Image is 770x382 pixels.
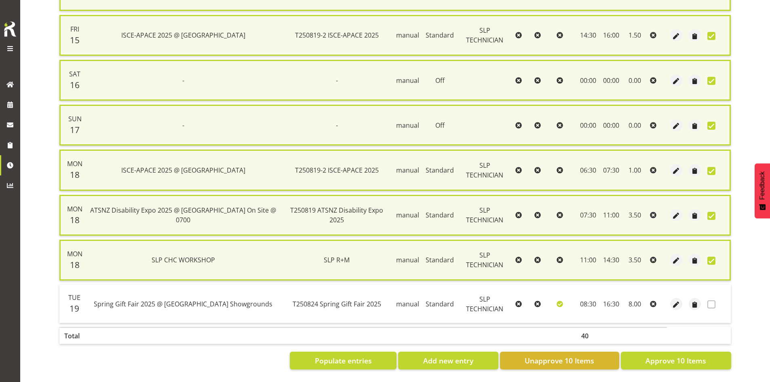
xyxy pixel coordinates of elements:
[622,105,647,146] td: 0.00
[290,206,383,224] span: T250819 ATSNZ Disability Expo 2025
[182,121,184,130] span: -
[600,240,622,281] td: 14:30
[68,114,82,123] span: Sun
[324,255,350,264] span: SLP R+M
[70,34,80,46] span: 15
[70,214,80,226] span: 18
[422,105,457,146] td: Off
[70,259,80,270] span: 18
[576,15,600,56] td: 14:30
[466,295,503,313] span: SLP TECHNICIAN
[622,285,647,323] td: 8.00
[622,150,647,190] td: 1.00
[398,352,498,369] button: Add new entry
[336,76,338,85] span: -
[295,31,379,40] span: T250819-2 ISCE-APACE 2025
[67,159,82,168] span: Mon
[576,105,600,146] td: 00:00
[70,79,80,91] span: 16
[621,352,731,369] button: Approve 10 Items
[70,124,80,135] span: 17
[422,15,457,56] td: Standard
[525,355,594,366] span: Unapprove 10 Items
[70,303,79,314] span: 19
[622,60,647,101] td: 0.00
[121,166,245,175] span: ISCE-APACE 2025 @ [GEOGRAPHIC_DATA]
[422,60,457,101] td: Off
[396,166,419,175] span: manual
[70,25,79,34] span: Fri
[69,70,80,78] span: Sat
[576,195,600,236] td: 07:30
[576,240,600,281] td: 11:00
[315,355,372,366] span: Populate entries
[396,31,419,40] span: manual
[600,15,622,56] td: 16:00
[622,15,647,56] td: 1.50
[295,166,379,175] span: T250819-2 ISCE-APACE 2025
[422,240,457,281] td: Standard
[396,300,419,308] span: manual
[466,161,503,179] span: SLP TECHNICIAN
[396,121,419,130] span: manual
[94,300,272,308] span: Spring Gift Fair 2025 @ [GEOGRAPHIC_DATA] Showgrounds
[422,150,457,190] td: Standard
[293,300,381,308] span: T250824 Spring Gift Fair 2025
[423,355,473,366] span: Add new entry
[622,240,647,281] td: 3.50
[759,171,766,200] span: Feedback
[600,285,622,323] td: 16:30
[121,31,245,40] span: ISCE-APACE 2025 @ [GEOGRAPHIC_DATA]
[67,205,82,213] span: Mon
[422,195,457,236] td: Standard
[152,255,215,264] span: SLP CHC WORKSHOP
[600,105,622,146] td: 00:00
[68,293,80,302] span: Tue
[396,255,419,264] span: manual
[67,249,82,258] span: Mon
[422,285,457,323] td: Standard
[396,211,419,219] span: manual
[90,206,276,224] span: ATSNZ Disability Expo 2025 @ [GEOGRAPHIC_DATA] On Site @ 0700
[396,76,419,85] span: manual
[576,285,600,323] td: 08:30
[600,60,622,101] td: 00:00
[576,327,600,344] th: 40
[59,327,86,344] th: Total
[646,355,706,366] span: Approve 10 Items
[2,20,18,38] img: Rosterit icon logo
[622,195,647,236] td: 3.50
[500,352,619,369] button: Unapprove 10 Items
[182,76,184,85] span: -
[466,206,503,224] span: SLP TECHNICIAN
[70,169,80,180] span: 18
[576,150,600,190] td: 06:30
[600,195,622,236] td: 11:00
[466,26,503,44] span: SLP TECHNICIAN
[755,163,770,218] button: Feedback - Show survey
[336,121,338,130] span: -
[576,60,600,101] td: 00:00
[600,150,622,190] td: 07:30
[290,352,397,369] button: Populate entries
[466,251,503,269] span: SLP TECHNICIAN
